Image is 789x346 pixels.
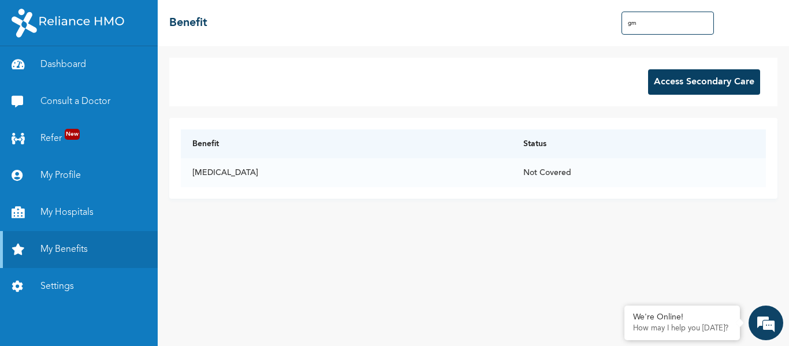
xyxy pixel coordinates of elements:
div: FAQs [113,287,221,323]
th: Benefit [181,129,512,158]
p: How may I help you today? [633,324,731,333]
input: Search Benefits... [621,12,714,35]
textarea: Type your message and hit 'Enter' [6,247,220,287]
span: New [65,129,80,140]
td: [MEDICAL_DATA] [181,158,512,187]
div: Minimize live chat window [189,6,217,34]
th: Status [512,129,766,158]
div: Chat with us now [60,65,194,80]
div: We're Online! [633,312,731,322]
span: Conversation [6,307,113,315]
td: Not Covered [512,158,766,187]
span: We're online! [67,111,159,228]
img: d_794563401_company_1708531726252_794563401 [21,58,47,87]
h2: Benefit [169,14,207,32]
button: Access Secondary Care [648,69,760,95]
img: RelianceHMO's Logo [12,9,124,38]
